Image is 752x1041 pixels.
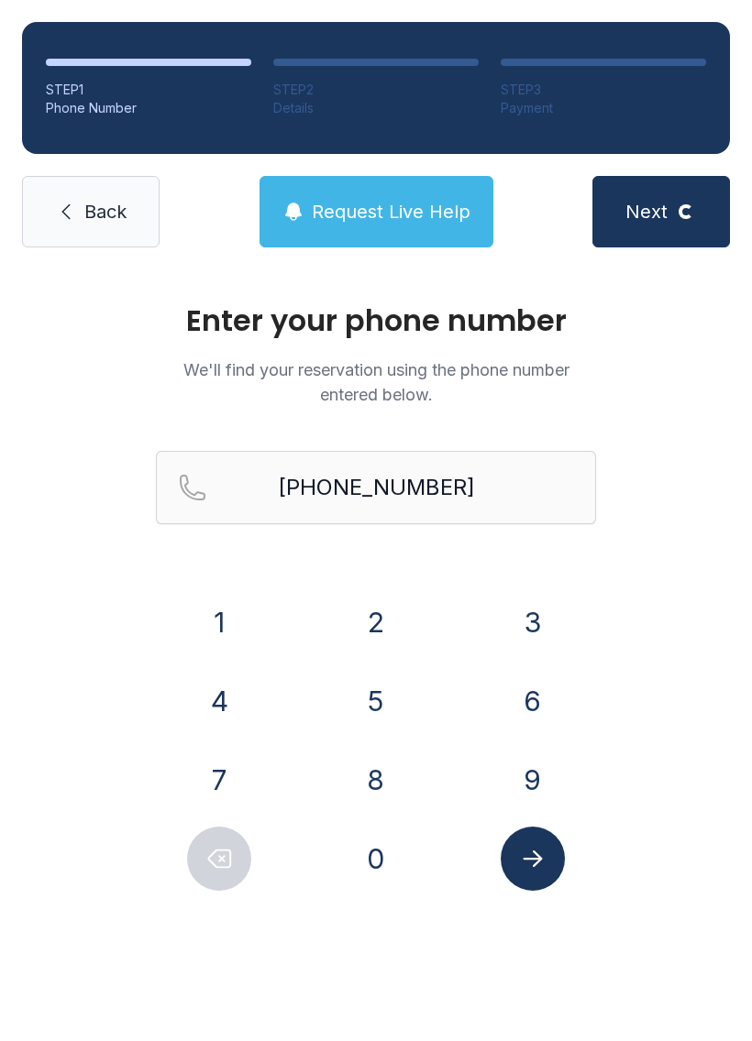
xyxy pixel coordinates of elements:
[344,827,408,891] button: 0
[501,748,565,812] button: 9
[187,827,251,891] button: Delete number
[273,81,479,99] div: STEP 2
[46,99,251,117] div: Phone Number
[501,827,565,891] button: Submit lookup form
[187,669,251,733] button: 4
[501,99,706,117] div: Payment
[273,99,479,117] div: Details
[501,81,706,99] div: STEP 3
[46,81,251,99] div: STEP 1
[84,199,127,225] span: Back
[344,669,408,733] button: 5
[156,357,596,407] p: We'll find your reservation using the phone number entered below.
[156,306,596,335] h1: Enter your phone number
[187,590,251,654] button: 1
[156,451,596,524] input: Reservation phone number
[344,590,408,654] button: 2
[344,748,408,812] button: 8
[312,199,470,225] span: Request Live Help
[625,199,668,225] span: Next
[501,590,565,654] button: 3
[501,669,565,733] button: 6
[187,748,251,812] button: 7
